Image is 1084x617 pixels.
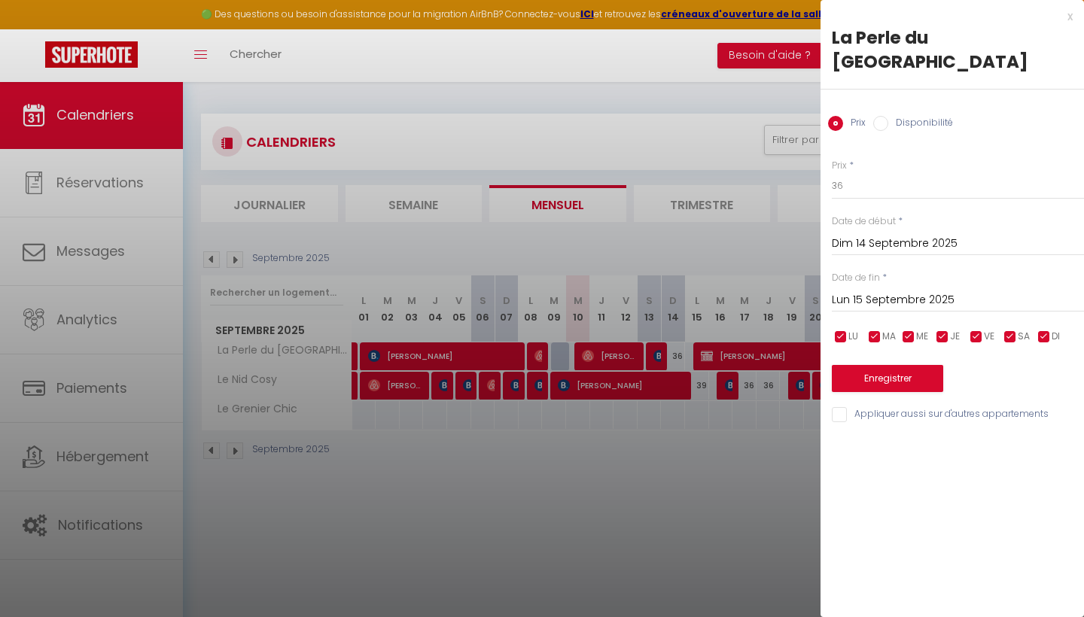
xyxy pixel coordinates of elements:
[843,116,866,132] label: Prix
[984,330,994,344] span: VE
[821,8,1073,26] div: x
[888,116,953,132] label: Disponibilité
[12,6,57,51] button: Ouvrir le widget de chat LiveChat
[1018,330,1030,344] span: SA
[832,365,943,392] button: Enregistrer
[950,330,960,344] span: JE
[1020,549,1073,606] iframe: Chat
[882,330,896,344] span: MA
[916,330,928,344] span: ME
[1052,330,1060,344] span: DI
[832,271,880,285] label: Date de fin
[848,330,858,344] span: LU
[832,26,1073,74] div: La Perle du [GEOGRAPHIC_DATA]
[832,214,896,229] label: Date de début
[832,159,847,173] label: Prix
